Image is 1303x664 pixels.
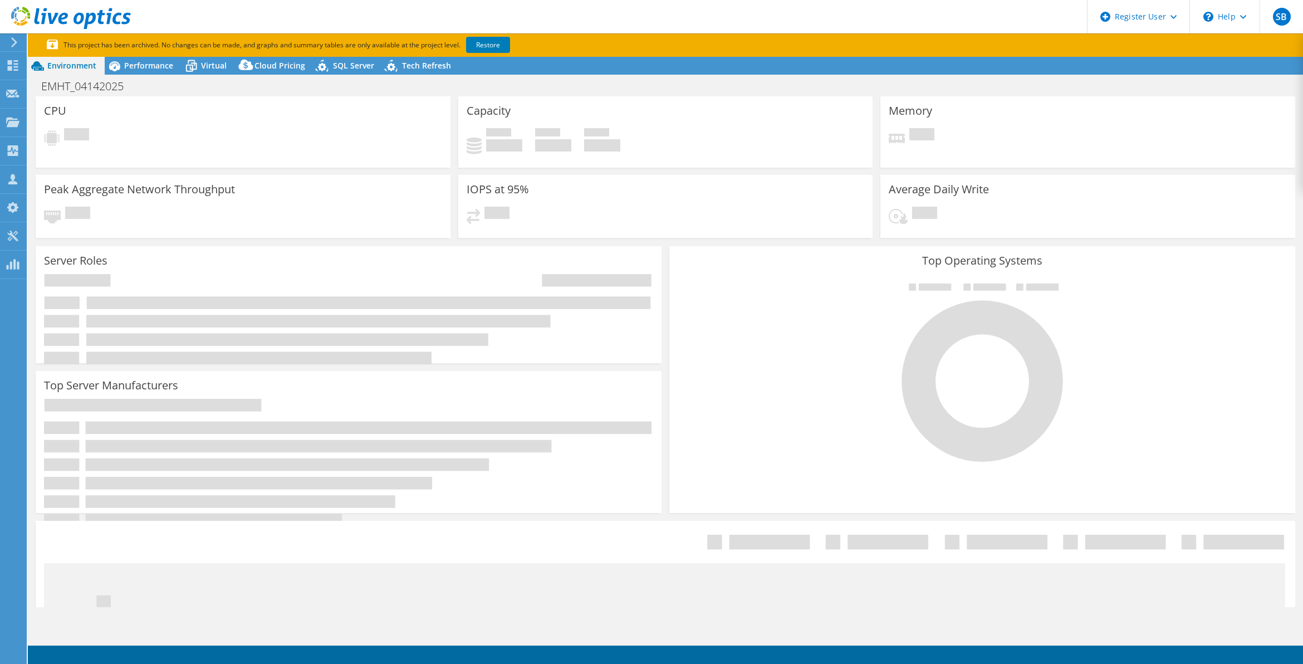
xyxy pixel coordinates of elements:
h3: CPU [44,105,66,117]
span: Pending [65,207,90,222]
h3: Average Daily Write [889,183,989,196]
span: SQL Server [333,60,374,71]
h3: Capacity [467,105,511,117]
span: Pending [912,207,937,222]
h4: 0 GiB [535,139,571,152]
h1: EMHT_04142025 [36,80,141,92]
span: Cloud Pricing [254,60,305,71]
a: Restore [466,37,510,53]
span: Performance [124,60,173,71]
span: Pending [64,128,89,143]
span: Used [486,128,511,139]
span: Free [535,128,560,139]
span: Total [584,128,609,139]
p: This project has been archived. No changes can be made, and graphs and summary tables are only av... [47,39,592,51]
span: Environment [47,60,96,71]
h4: 0 GiB [486,139,522,152]
span: SB [1273,8,1291,26]
h3: Server Roles [44,255,107,267]
h3: Top Operating Systems [678,255,1287,267]
h4: 0 GiB [584,139,620,152]
h3: Top Server Manufacturers [44,379,178,392]
svg: \n [1203,12,1213,22]
span: Tech Refresh [402,60,451,71]
span: Pending [909,128,934,143]
h3: IOPS at 95% [467,183,529,196]
h3: Memory [889,105,932,117]
span: Virtual [201,60,227,71]
h3: Peak Aggregate Network Throughput [44,183,235,196]
span: Pending [484,207,510,222]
